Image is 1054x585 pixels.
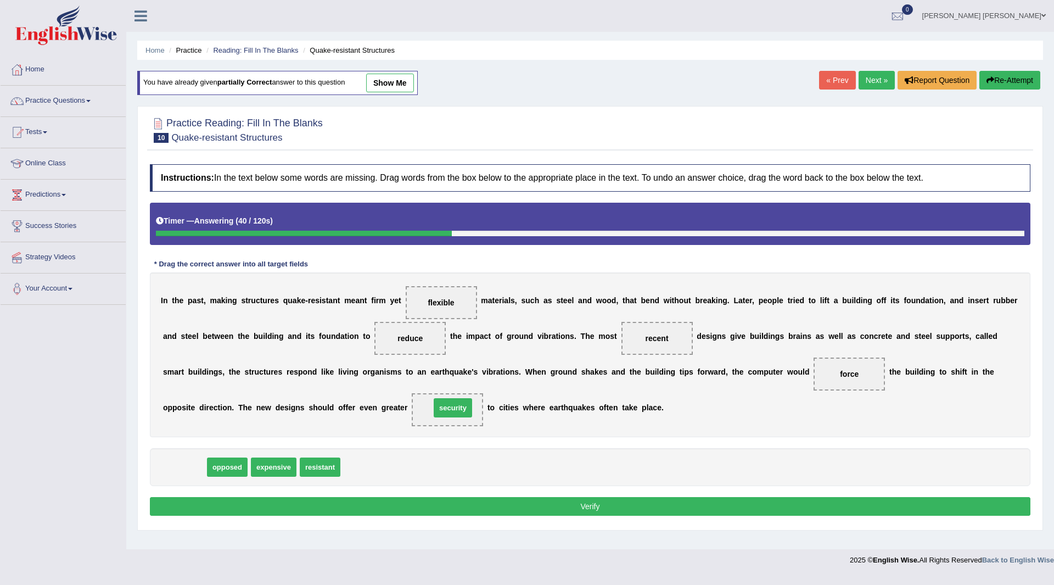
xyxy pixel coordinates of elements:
span: 10 [154,133,169,143]
b: h [674,296,679,305]
b: o [366,332,371,341]
b: n [163,296,168,305]
b: n [916,296,921,305]
b: i [968,296,970,305]
b: h [240,332,245,341]
b: m [344,296,351,305]
b: b [254,332,259,341]
a: Home [1,54,126,82]
b: e [245,332,249,341]
b: u [262,296,267,305]
b: g [232,296,237,305]
b: p [475,332,480,341]
b: d [921,296,926,305]
b: e [741,332,745,341]
b: h [175,296,180,305]
b: m [481,296,487,305]
b: e [495,296,499,305]
b: o [877,296,882,305]
b: t [338,296,340,305]
b: n [360,296,365,305]
b: h [625,296,630,305]
b: i [466,332,468,341]
a: Practice Questions [1,86,126,113]
b: b [544,332,549,341]
b: a [163,332,167,341]
b: h [535,296,540,305]
b: i [374,296,376,305]
b: u [326,332,331,341]
b: , [204,296,206,305]
b: a [834,296,838,305]
b: t [172,296,175,305]
b: o [602,296,607,305]
b: e [795,296,800,305]
a: Predictions [1,180,126,207]
b: s [181,332,186,341]
b: n [333,296,338,305]
li: Quake-resistant Structures [300,45,395,55]
b: m [468,332,475,341]
b: d [529,332,534,341]
b: u [259,332,263,341]
b: s [570,332,574,341]
b: r [749,296,752,305]
b: d [172,332,177,341]
b: d [612,296,616,305]
h5: Timer — [156,217,273,225]
b: e [702,332,706,341]
b: s [274,296,279,305]
b: a [707,296,711,305]
b: b [842,296,847,305]
b: t [556,332,558,341]
b: s [197,296,201,305]
b: t [743,296,745,305]
b: T [581,332,586,341]
b: d [654,296,659,305]
b: o [322,332,327,341]
b: a [217,296,221,305]
b: t [929,296,932,305]
b: w [664,296,670,305]
b: h [585,332,590,341]
b: a [543,296,548,305]
b: d [799,296,804,305]
b: l [571,296,574,305]
b: i [263,332,265,341]
span: Drop target [621,322,693,355]
b: a [925,296,929,305]
b: r [700,296,703,305]
b: i [226,296,228,305]
b: , [752,296,754,305]
b: d [297,332,302,341]
b: o [606,332,610,341]
b: b [1001,296,1006,305]
b: , [616,296,618,305]
b: b [1006,296,1011,305]
b: u [911,296,916,305]
b: n [970,296,975,305]
b: t [308,332,311,341]
b: s [556,296,560,305]
b: e [188,332,192,341]
b: e [208,332,212,341]
b: s [548,296,552,305]
span: flexible [428,298,454,307]
span: Drop target [406,286,477,319]
b: s [322,296,326,305]
b: t [809,296,811,305]
b: t [365,296,367,305]
b: 40 / 120s [238,216,270,225]
b: u [525,296,530,305]
b: i [542,332,544,341]
b: t [326,296,329,305]
b: a [630,296,634,305]
b: f [884,296,887,305]
b: s [311,332,315,341]
b: k [711,296,716,305]
button: Re-Attempt [979,71,1040,90]
b: t [450,332,453,341]
b: o [811,296,816,305]
a: Strategy Videos [1,242,126,270]
b: e [270,296,274,305]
